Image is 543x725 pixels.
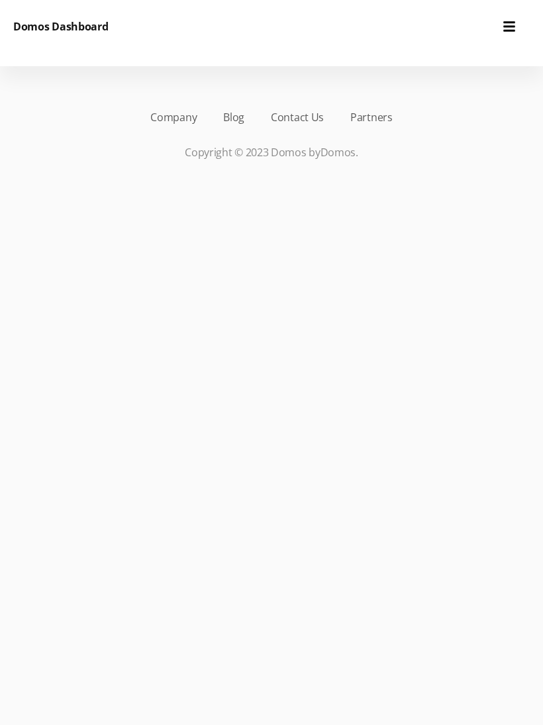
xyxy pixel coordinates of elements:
[150,109,197,125] a: Company
[13,19,109,34] h6: Domos Dashboard
[350,109,393,125] a: Partners
[223,109,244,125] a: Blog
[321,145,356,160] a: Domos
[33,144,510,160] p: Copyright © 2023 Domos by .
[271,109,324,125] a: Contact Us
